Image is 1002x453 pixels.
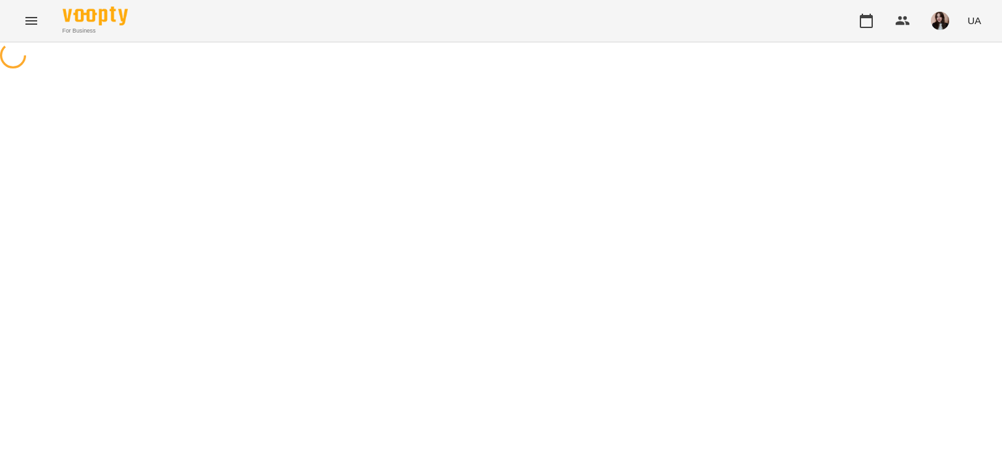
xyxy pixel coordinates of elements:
button: UA [962,8,986,33]
img: Voopty Logo [63,7,128,25]
span: For Business [63,27,128,35]
button: Menu [16,5,47,37]
span: UA [967,14,981,27]
img: 25349493df284b9e4b2460f10f601738.jpeg [931,12,949,30]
